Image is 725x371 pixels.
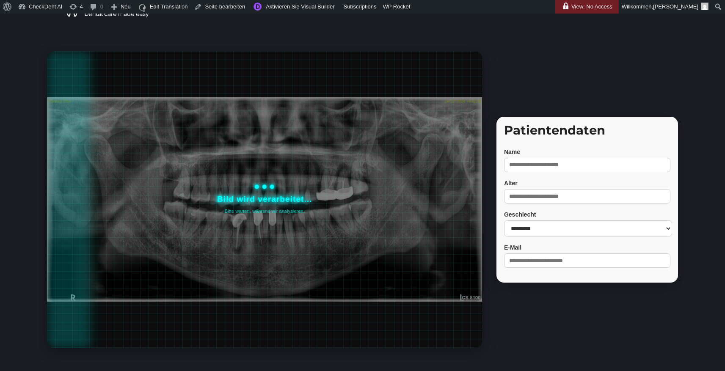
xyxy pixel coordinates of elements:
label: Alter [504,179,670,187]
label: Name [504,148,670,156]
span: Bitte warten, während wir analysieren. [225,207,305,214]
span: Bild wird verarbeitet... [217,195,312,203]
img: icon16.svg [137,1,147,15]
img: Arnav Saha [701,3,708,10]
img: Z [47,97,482,302]
span: [PERSON_NAME] [653,3,698,10]
label: Geschlecht [504,211,670,218]
h3: Patientendaten [504,124,670,140]
label: E-Mail [504,244,670,251]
